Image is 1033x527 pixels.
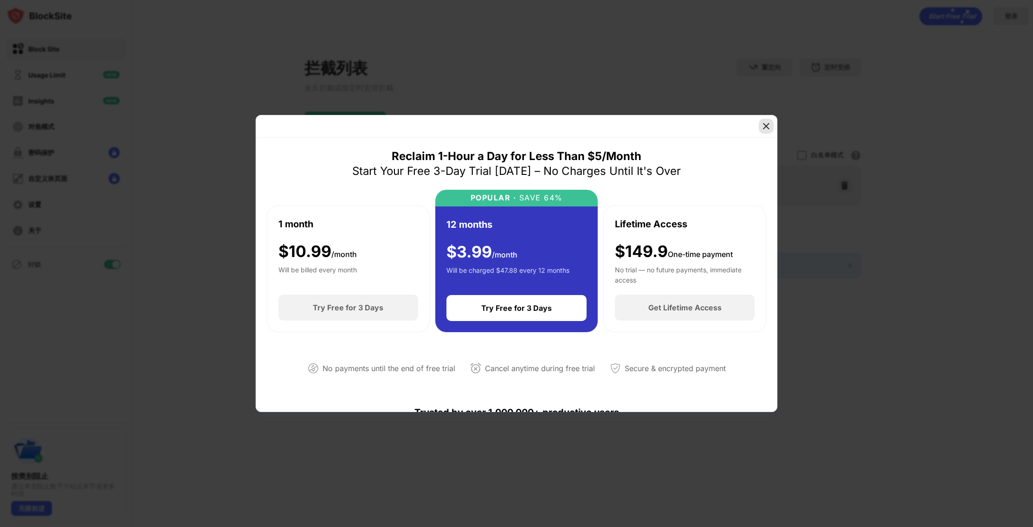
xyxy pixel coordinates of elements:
div: Try Free for 3 Days [313,303,383,312]
div: No trial — no future payments, immediate access [615,265,755,283]
img: secured-payment [610,363,621,374]
img: not-paying [308,363,319,374]
div: SAVE 64% [516,193,563,202]
div: 12 months [446,218,492,231]
span: /month [331,250,357,259]
div: Will be charged $47.88 every 12 months [446,265,569,284]
div: Will be billed every month [278,265,357,283]
div: Cancel anytime during free trial [485,362,595,375]
div: No payments until the end of free trial [323,362,455,375]
div: Get Lifetime Access [648,303,722,312]
img: cancel-anytime [470,363,481,374]
div: $ 10.99 [278,242,357,261]
div: 1 month [278,217,313,231]
div: $149.9 [615,242,733,261]
div: Lifetime Access [615,217,687,231]
div: Try Free for 3 Days [481,303,552,313]
div: Start Your Free 3-Day Trial [DATE] – No Charges Until It's Over [352,164,681,179]
span: One-time payment [668,250,733,259]
div: $ 3.99 [446,243,517,262]
div: Trusted by over 1,000,000+ productive users [267,390,766,435]
div: POPULAR · [471,193,516,202]
div: Secure & encrypted payment [625,362,726,375]
div: Reclaim 1-Hour a Day for Less Than $5/Month [392,149,641,164]
span: /month [492,250,517,259]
